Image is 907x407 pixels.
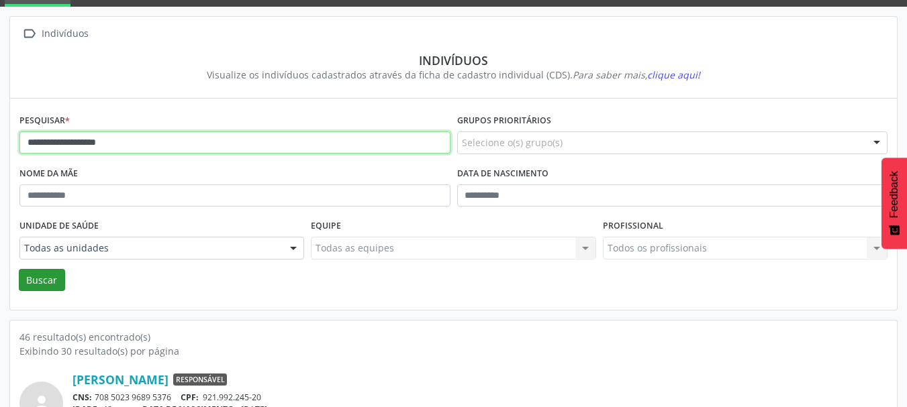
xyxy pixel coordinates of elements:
div: Visualize os indivíduos cadastrados através da ficha de cadastro individual (CDS). [29,68,878,82]
a:  Indivíduos [19,24,91,44]
span: Selecione o(s) grupo(s) [462,135,563,150]
div: Indivíduos [39,24,91,44]
div: Indivíduos [29,53,878,68]
label: Nome da mãe [19,164,78,184]
span: CNS: [73,392,92,403]
i: Para saber mais, [573,68,700,81]
button: Feedback - Mostrar pesquisa [881,158,907,249]
span: Responsável [173,373,227,386]
span: clique aqui! [647,68,700,81]
a: [PERSON_NAME] [73,372,169,387]
label: Data de nascimento [457,164,548,184]
label: Grupos prioritários [457,111,551,131]
label: Profissional [603,216,663,237]
i:  [19,24,39,44]
label: Unidade de saúde [19,216,99,237]
div: 46 resultado(s) encontrado(s) [19,330,888,344]
label: Equipe [311,216,341,237]
span: 921.992.245-20 [203,392,261,403]
span: CPF: [181,392,199,403]
button: Buscar [19,269,65,292]
span: Todas as unidades [24,241,277,255]
div: 708 5023 9689 5376 [73,392,888,403]
label: Pesquisar [19,111,70,131]
span: Feedback [888,171,900,218]
div: Exibindo 30 resultado(s) por página [19,344,888,358]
